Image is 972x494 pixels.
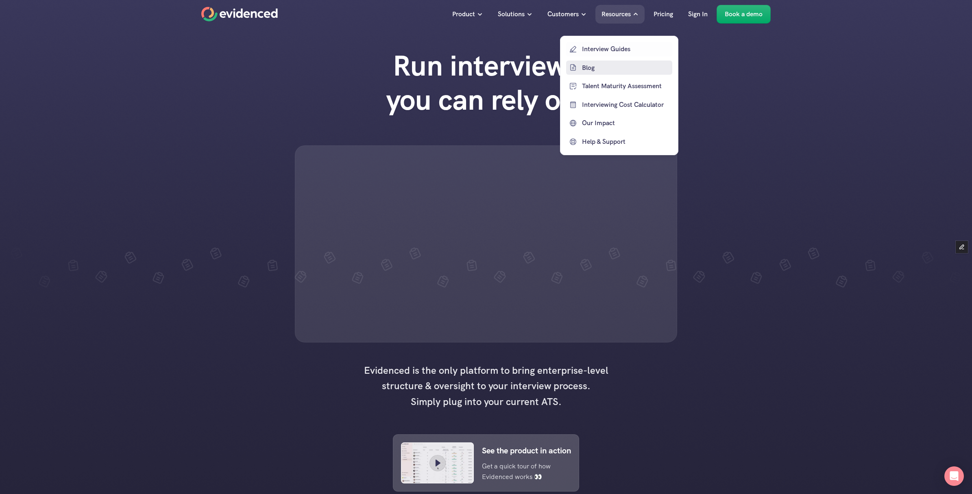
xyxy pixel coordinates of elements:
a: Sign In [682,5,714,24]
button: Edit Framer Content [956,241,968,253]
h4: Evidenced is the only platform to bring enterprise-level structure & oversight to your interview ... [360,363,612,409]
a: Interviewing Cost Calculator [566,97,672,112]
a: Interview Guides [566,42,672,56]
a: Our Impact [566,116,672,130]
a: Pricing [647,5,679,24]
h1: Run interviews you can rely on. [370,49,602,117]
p: Interviewing Cost Calculator [582,100,670,110]
div: Open Intercom Messenger [944,466,964,486]
p: Resources [602,9,631,19]
p: Book a demo [725,9,763,19]
p: Blog [582,62,670,73]
p: Customers [547,9,579,19]
p: Get a quick tour of how Evidenced works 👀 [482,461,559,482]
p: Pricing [654,9,673,19]
a: Blog [566,60,672,75]
p: Help & Support [582,136,670,147]
a: Help & Support [566,134,672,149]
p: Our Impact [582,118,670,128]
p: Talent Maturity Assessment [582,81,670,91]
p: Sign In [688,9,708,19]
a: Talent Maturity Assessment [566,79,672,93]
a: Book a demo [717,5,771,24]
p: Product [452,9,475,19]
a: See the product in actionGet a quick tour of how Evidenced works 👀 [393,434,579,492]
p: Solutions [498,9,525,19]
p: Interview Guides [582,44,670,54]
p: See the product in action [482,444,571,457]
a: Home [201,7,278,22]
